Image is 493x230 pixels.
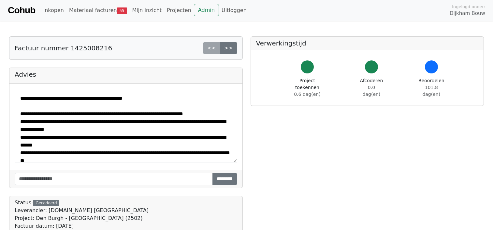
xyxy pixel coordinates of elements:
[15,207,149,214] div: Leverancier: [DOMAIN_NAME] [GEOGRAPHIC_DATA]
[66,4,130,17] a: Materiaal facturen55
[15,214,149,222] div: Project: Den Burgh - [GEOGRAPHIC_DATA] (2502)
[256,39,479,47] h5: Verwerkingstijd
[219,4,249,17] a: Uitloggen
[363,85,381,97] span: 0.0 dag(en)
[287,77,327,98] div: Project toekennen
[220,42,237,54] a: >>
[294,92,320,97] span: 0.6 dag(en)
[422,85,440,97] span: 101.8 dag(en)
[8,3,35,18] a: Cohub
[416,77,447,98] div: Beoordelen
[130,4,165,17] a: Mijn inzicht
[450,10,485,17] span: Dijkham Bouw
[15,44,112,52] h5: Factuur nummer 1425008216
[358,77,384,98] div: Afcoderen
[40,4,66,17] a: Inkopen
[164,4,194,17] a: Projecten
[452,4,485,10] span: Ingelogd onder:
[117,7,127,14] span: 55
[194,4,219,16] a: Admin
[15,222,149,230] div: Factuur datum: [DATE]
[33,200,59,206] div: Gecodeerd
[15,70,237,78] h5: Advies
[15,199,149,230] div: Status:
